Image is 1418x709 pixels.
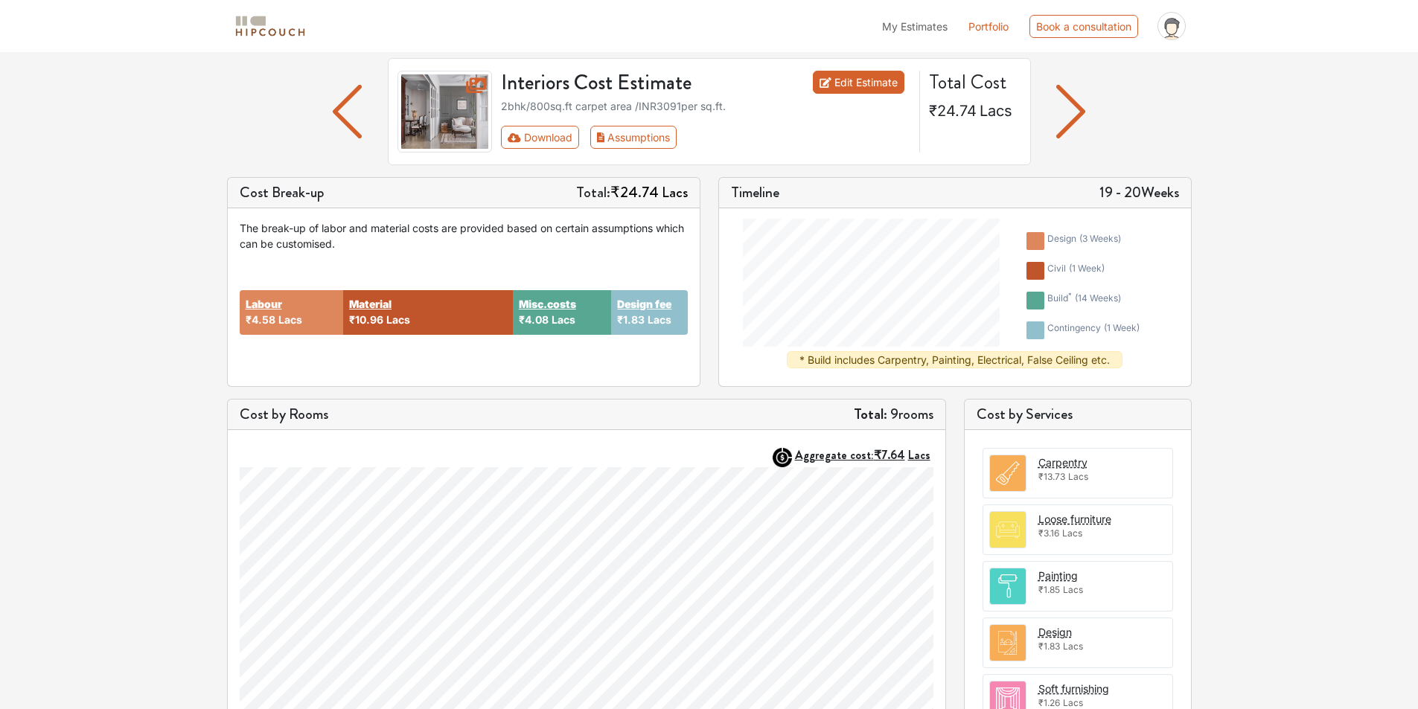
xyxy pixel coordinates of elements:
[349,313,383,326] span: ₹10.96
[1047,321,1140,339] div: contingency
[1038,471,1065,482] span: ₹13.73
[773,448,792,467] img: AggregateIcon
[854,405,933,423] h5: 9 rooms
[1075,292,1121,304] span: ( 14 weeks )
[1069,263,1105,274] span: ( 1 week )
[977,405,1179,423] h5: Cost by Services
[1038,641,1060,652] span: ₹1.83
[648,313,671,326] span: Lacs
[349,296,392,312] button: Material
[929,102,977,120] span: ₹24.74
[1056,85,1085,138] img: arrow left
[492,71,776,96] h3: Interiors Cost Estimate
[501,126,910,149] div: Toolbar with button groups
[1062,527,1082,539] span: Lacs
[1038,697,1060,708] span: ₹1.26
[1104,322,1140,333] span: ( 1 week )
[968,19,1009,34] a: Portfolio
[1068,471,1088,482] span: Lacs
[590,126,677,149] button: Assumptions
[1038,681,1109,696] button: Soft furnishing
[519,313,549,326] span: ₹4.08
[610,182,659,203] span: ₹24.74
[240,220,688,251] div: The break-up of labor and material costs are provided based on certain assumptions which can be c...
[874,446,905,463] span: ₹7.64
[1038,455,1088,470] button: Carpentry
[617,313,645,326] span: ₹1.83
[813,71,904,94] a: Edit Estimate
[333,85,362,138] img: arrow left
[1063,641,1083,652] span: Lacs
[501,98,910,114] div: 2bhk / 800 sq.ft carpet area /INR 3091 per sq.ft.
[617,296,671,312] button: Design fee
[990,568,1026,604] img: room.svg
[1079,233,1121,244] span: ( 3 weeks )
[1038,584,1060,595] span: ₹1.85
[246,313,275,326] span: ₹4.58
[552,313,575,326] span: Lacs
[980,102,1012,120] span: Lacs
[576,184,688,202] h5: Total:
[854,403,887,425] strong: Total:
[519,296,576,312] button: Misc.costs
[233,10,307,43] span: logo-horizontal.svg
[1099,184,1179,202] h5: 19 - 20 Weeks
[1029,15,1138,38] div: Book a consultation
[501,126,689,149] div: First group
[882,20,948,33] span: My Estimates
[731,184,779,202] h5: Timeline
[246,296,282,312] button: Labour
[908,446,930,463] span: Lacs
[240,184,325,202] h5: Cost Break-up
[278,313,302,326] span: Lacs
[240,405,328,423] h5: Cost by Rooms
[795,448,933,462] button: Aggregate cost:₹7.64Lacs
[233,13,307,39] img: logo-horizontal.svg
[1038,568,1078,583] button: Painting
[397,71,493,153] img: gallery
[787,351,1122,368] div: * Build includes Carpentry, Painting, Electrical, False Ceiling etc.
[990,512,1026,548] img: room.svg
[929,71,1018,94] h4: Total Cost
[990,625,1026,661] img: room.svg
[1038,624,1072,640] button: Design
[1038,527,1059,539] span: ₹3.16
[1038,511,1111,527] button: Loose furniture
[1047,292,1121,309] div: build
[662,182,688,203] span: Lacs
[501,126,579,149] button: Download
[1063,584,1083,595] span: Lacs
[1047,232,1121,250] div: design
[795,446,930,463] strong: Aggregate cost:
[1047,262,1105,280] div: civil
[1063,697,1083,708] span: Lacs
[386,313,410,326] span: Lacs
[990,455,1026,491] img: room.svg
